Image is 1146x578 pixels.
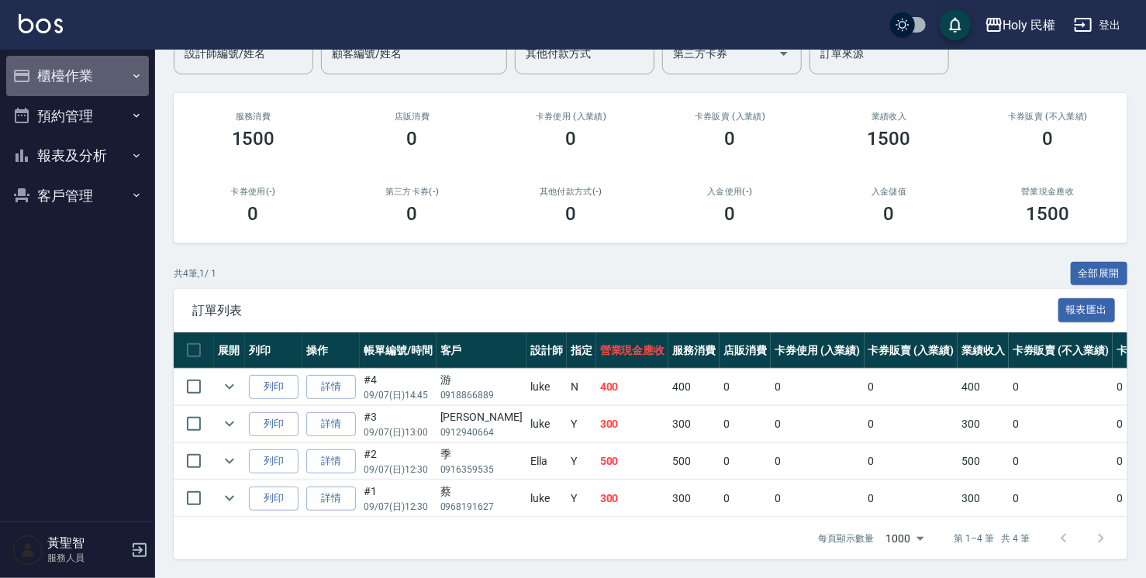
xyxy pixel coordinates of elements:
[720,443,771,480] td: 0
[440,483,523,500] div: 蔡
[958,480,1009,517] td: 300
[360,443,437,480] td: #2
[249,375,299,399] button: 列印
[1009,332,1113,369] th: 卡券販賣 (不入業績)
[245,332,302,369] th: 列印
[440,446,523,463] div: 季
[865,406,958,442] td: 0
[720,406,771,442] td: 0
[958,369,1009,405] td: 400
[771,443,865,480] td: 0
[192,112,314,122] h3: 服務消費
[1043,128,1054,150] h3: 0
[6,96,149,136] button: 預約管理
[214,332,245,369] th: 展開
[987,112,1109,122] h2: 卡券販賣 (不入業績)
[360,369,437,405] td: #4
[566,128,577,150] h3: 0
[958,406,1009,442] td: 300
[958,332,1009,369] th: 業績收入
[880,518,930,559] div: 1000
[884,203,895,225] h3: 0
[771,332,865,369] th: 卡券使用 (入業績)
[218,487,241,510] button: expand row
[440,425,523,439] p: 0912940664
[771,406,865,442] td: 0
[192,187,314,197] h2: 卡券使用(-)
[306,412,356,436] a: 詳情
[828,112,950,122] h2: 業績收入
[360,406,437,442] td: #3
[865,332,958,369] th: 卡券販賣 (入業績)
[828,187,950,197] h2: 入金儲值
[510,187,632,197] h2: 其他付款方式(-)
[668,332,720,369] th: 服務消費
[440,372,523,388] div: 游
[668,443,720,480] td: 500
[218,412,241,435] button: expand row
[526,369,567,405] td: luke
[771,480,865,517] td: 0
[865,480,958,517] td: 0
[720,480,771,517] td: 0
[668,480,720,517] td: 300
[440,388,523,402] p: 0918866889
[174,267,216,280] p: 共 4 筆, 1 / 1
[1058,302,1116,317] a: 報表匯出
[6,56,149,96] button: 櫃檯作業
[360,332,437,369] th: 帳單編號/時間
[567,332,596,369] th: 指定
[360,480,437,517] td: #1
[669,187,791,197] h2: 入金使用(-)
[249,487,299,511] button: 列印
[1027,203,1070,225] h3: 1500
[1068,11,1127,40] button: 登出
[1003,15,1056,35] div: Holy 民權
[771,41,796,66] button: Open
[868,128,911,150] h3: 1500
[248,203,259,225] h3: 0
[510,112,632,122] h2: 卡券使用 (入業績)
[47,551,126,565] p: 服務人員
[407,128,418,150] h3: 0
[865,369,958,405] td: 0
[19,14,63,33] img: Logo
[596,443,669,480] td: 500
[596,369,669,405] td: 400
[596,406,669,442] td: 300
[232,128,275,150] h3: 1500
[12,535,43,566] img: Person
[440,409,523,425] div: [PERSON_NAME]
[987,187,1109,197] h2: 營業現金應收
[1009,480,1113,517] td: 0
[249,412,299,436] button: 列印
[351,187,473,197] h2: 第三方卡券(-)
[218,375,241,398] button: expand row
[818,532,874,545] p: 每頁顯示數量
[306,375,356,399] a: 詳情
[567,443,596,480] td: Y
[526,332,567,369] th: 設計師
[47,535,126,551] h5: 黃聖智
[865,443,958,480] td: 0
[1009,369,1113,405] td: 0
[669,112,791,122] h2: 卡券販賣 (入業績)
[192,303,1058,318] span: 訂單列表
[1058,298,1116,322] button: 報表匯出
[1071,262,1128,286] button: 全部展開
[940,9,971,40] button: save
[302,332,360,369] th: 操作
[567,406,596,442] td: Y
[249,449,299,473] button: 列印
[6,136,149,176] button: 報表及分析
[720,369,771,405] td: 0
[954,532,1030,545] p: 第 1–4 筆 共 4 筆
[306,449,356,473] a: 詳情
[725,203,736,225] h3: 0
[364,425,433,439] p: 09/07 (日) 13:00
[364,500,433,514] p: 09/07 (日) 12:30
[566,203,577,225] h3: 0
[958,443,1009,480] td: 500
[567,369,596,405] td: N
[979,9,1062,41] button: Holy 民權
